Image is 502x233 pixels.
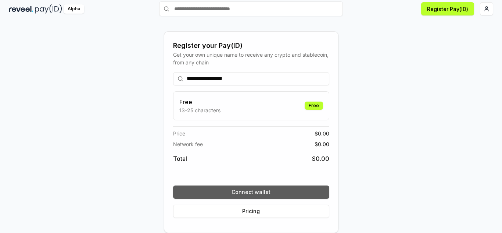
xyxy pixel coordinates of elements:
[315,140,329,148] span: $ 0.00
[173,205,329,218] button: Pricing
[173,40,329,51] div: Register your Pay(ID)
[179,98,220,106] h3: Free
[173,140,203,148] span: Network fee
[173,186,329,199] button: Connect wallet
[312,154,329,163] span: $ 0.00
[35,4,62,14] img: pay_id
[9,4,33,14] img: reveel_dark
[421,2,474,15] button: Register Pay(ID)
[179,106,220,114] p: 13-25 characters
[305,102,323,110] div: Free
[173,154,187,163] span: Total
[315,130,329,137] span: $ 0.00
[173,130,185,137] span: Price
[64,4,84,14] div: Alpha
[173,51,329,66] div: Get your own unique name to receive any crypto and stablecoin, from any chain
